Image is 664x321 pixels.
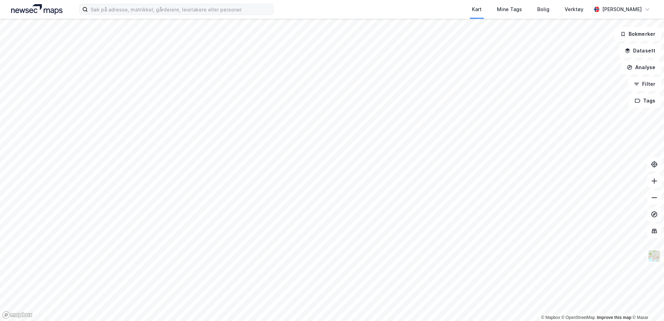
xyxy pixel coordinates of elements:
div: [PERSON_NAME] [602,5,642,14]
div: Mine Tags [497,5,522,14]
button: Filter [628,77,661,91]
a: Mapbox [541,315,560,320]
div: Kart [472,5,482,14]
a: Mapbox homepage [2,311,33,319]
div: Verktøy [565,5,583,14]
div: Bolig [537,5,549,14]
a: Improve this map [597,315,631,320]
img: Z [648,249,661,263]
button: Tags [629,94,661,108]
input: Søk på adresse, matrikkel, gårdeiere, leietakere eller personer [88,4,273,15]
button: Bokmerker [614,27,661,41]
a: OpenStreetMap [562,315,595,320]
iframe: Chat Widget [629,288,664,321]
img: logo.a4113a55bc3d86da70a041830d287a7e.svg [11,4,63,15]
button: Datasett [619,44,661,58]
button: Analyse [621,60,661,74]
